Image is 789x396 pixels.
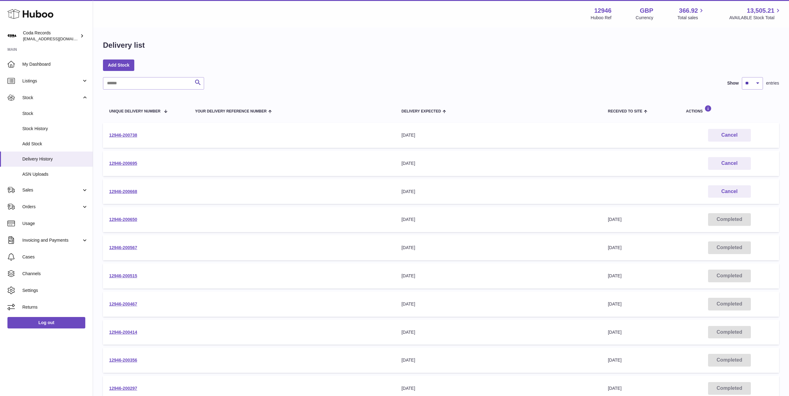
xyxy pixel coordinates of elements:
a: 12946-200515 [109,273,137,278]
span: Stock [22,95,82,101]
span: Unique Delivery Number [109,109,160,113]
span: Add Stock [22,141,88,147]
div: Coda Records [23,30,79,42]
span: AVAILABLE Stock Total [729,15,782,21]
span: Orders [22,204,82,210]
span: Stock History [22,126,88,132]
div: [DATE] [401,132,595,138]
div: [DATE] [401,161,595,166]
span: My Dashboard [22,61,88,67]
a: 12946-200695 [109,161,137,166]
a: 12946-200738 [109,133,137,138]
a: 12946-200356 [109,358,137,363]
button: Cancel [708,185,751,198]
div: [DATE] [401,273,595,279]
div: [DATE] [401,385,595,391]
div: [DATE] [401,357,595,363]
div: Huboo Ref [591,15,612,21]
span: 366.92 [679,7,698,15]
div: [DATE] [401,189,595,195]
a: 12946-200467 [109,301,137,306]
span: 13,505.21 [747,7,774,15]
a: 12946-200650 [109,217,137,222]
span: Listings [22,78,82,84]
span: [DATE] [608,358,622,363]
strong: 12946 [594,7,612,15]
span: Received to Site [608,109,642,113]
div: Currency [636,15,653,21]
span: ASN Uploads [22,171,88,177]
h1: Delivery list [103,40,145,50]
img: haz@pcatmedia.com [7,31,17,41]
span: Invoicing and Payments [22,237,82,243]
a: 12946-200567 [109,245,137,250]
a: Add Stock [103,59,134,71]
span: Delivery History [22,156,88,162]
a: Log out [7,317,85,328]
label: Show [727,80,739,86]
span: [DATE] [608,245,622,250]
span: Stock [22,111,88,117]
span: [DATE] [608,386,622,391]
div: [DATE] [401,329,595,335]
span: Sales [22,187,82,193]
div: [DATE] [401,301,595,307]
a: 12946-200668 [109,189,137,194]
strong: GBP [640,7,653,15]
span: [DATE] [608,273,622,278]
span: Delivery Expected [401,109,441,113]
span: [DATE] [608,301,622,306]
span: [DATE] [608,217,622,222]
div: [DATE] [401,245,595,251]
a: 12946-200297 [109,386,137,391]
span: Channels [22,271,88,277]
a: 13,505.21 AVAILABLE Stock Total [729,7,782,21]
span: [DATE] [608,330,622,335]
span: Usage [22,221,88,227]
a: 12946-200414 [109,330,137,335]
button: Cancel [708,157,751,170]
div: Actions [686,105,773,113]
span: Cases [22,254,88,260]
span: entries [766,80,779,86]
span: Returns [22,304,88,310]
span: Your Delivery Reference Number [195,109,267,113]
span: Settings [22,288,88,293]
span: Total sales [677,15,705,21]
div: [DATE] [401,217,595,222]
span: [EMAIL_ADDRESS][DOMAIN_NAME] [23,36,91,41]
button: Cancel [708,129,751,142]
a: 366.92 Total sales [677,7,705,21]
